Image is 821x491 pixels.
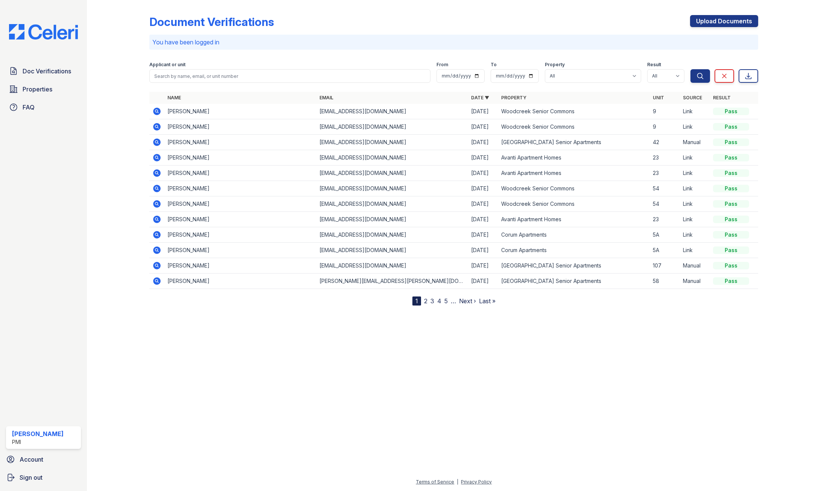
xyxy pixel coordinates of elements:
[316,258,468,274] td: [EMAIL_ADDRESS][DOMAIN_NAME]
[316,150,468,166] td: [EMAIL_ADDRESS][DOMAIN_NAME]
[20,473,43,482] span: Sign out
[164,227,316,243] td: [PERSON_NAME]
[479,297,496,305] a: Last »
[468,135,498,150] td: [DATE]
[545,62,565,68] label: Property
[680,150,710,166] td: Link
[12,438,64,446] div: PMI
[6,100,81,115] a: FAQ
[3,24,84,40] img: CE_Logo_Blue-a8612792a0a2168367f1c8372b55b34899dd931a85d93a1a3d3e32e68fde9ad4.png
[164,119,316,135] td: [PERSON_NAME]
[690,15,758,27] a: Upload Documents
[498,243,650,258] td: Corum Apartments
[316,274,468,289] td: [PERSON_NAME][EMAIL_ADDRESS][PERSON_NAME][DOMAIN_NAME]
[498,119,650,135] td: Woodcreek Senior Commons
[650,227,680,243] td: 5A
[713,246,749,254] div: Pass
[316,166,468,181] td: [EMAIL_ADDRESS][DOMAIN_NAME]
[650,212,680,227] td: 23
[23,103,35,112] span: FAQ
[650,119,680,135] td: 9
[444,297,448,305] a: 5
[149,15,274,29] div: Document Verifications
[316,119,468,135] td: [EMAIL_ADDRESS][DOMAIN_NAME]
[12,429,64,438] div: [PERSON_NAME]
[713,108,749,115] div: Pass
[316,212,468,227] td: [EMAIL_ADDRESS][DOMAIN_NAME]
[680,135,710,150] td: Manual
[713,185,749,192] div: Pass
[164,274,316,289] td: [PERSON_NAME]
[683,95,702,100] a: Source
[650,150,680,166] td: 23
[468,150,498,166] td: [DATE]
[167,95,181,100] a: Name
[680,212,710,227] td: Link
[713,216,749,223] div: Pass
[20,455,43,464] span: Account
[152,38,755,47] p: You have been logged in
[6,64,81,79] a: Doc Verifications
[468,258,498,274] td: [DATE]
[468,212,498,227] td: [DATE]
[164,135,316,150] td: [PERSON_NAME]
[164,243,316,258] td: [PERSON_NAME]
[650,243,680,258] td: 5A
[680,227,710,243] td: Link
[680,181,710,196] td: Link
[3,452,84,467] a: Account
[412,296,421,306] div: 1
[316,227,468,243] td: [EMAIL_ADDRESS][DOMAIN_NAME]
[436,62,448,68] label: From
[164,104,316,119] td: [PERSON_NAME]
[653,95,664,100] a: Unit
[468,104,498,119] td: [DATE]
[424,297,427,305] a: 2
[498,166,650,181] td: Avanti Apartment Homes
[713,200,749,208] div: Pass
[471,95,489,100] a: Date ▼
[23,85,52,94] span: Properties
[498,181,650,196] td: Woodcreek Senior Commons
[713,154,749,161] div: Pass
[713,277,749,285] div: Pass
[164,196,316,212] td: [PERSON_NAME]
[316,243,468,258] td: [EMAIL_ADDRESS][DOMAIN_NAME]
[713,123,749,131] div: Pass
[164,181,316,196] td: [PERSON_NAME]
[468,274,498,289] td: [DATE]
[680,166,710,181] td: Link
[149,62,185,68] label: Applicant or unit
[468,227,498,243] td: [DATE]
[650,104,680,119] td: 9
[468,243,498,258] td: [DATE]
[149,69,430,83] input: Search by name, email, or unit number
[650,166,680,181] td: 23
[713,231,749,239] div: Pass
[498,150,650,166] td: Avanti Apartment Homes
[316,181,468,196] td: [EMAIL_ADDRESS][DOMAIN_NAME]
[457,479,458,485] div: |
[498,258,650,274] td: [GEOGRAPHIC_DATA] Senior Apartments
[647,62,661,68] label: Result
[319,95,333,100] a: Email
[498,227,650,243] td: Corum Apartments
[713,262,749,269] div: Pass
[680,274,710,289] td: Manual
[316,135,468,150] td: [EMAIL_ADDRESS][DOMAIN_NAME]
[650,258,680,274] td: 107
[164,150,316,166] td: [PERSON_NAME]
[680,243,710,258] td: Link
[468,119,498,135] td: [DATE]
[164,166,316,181] td: [PERSON_NAME]
[3,470,84,485] a: Sign out
[451,296,456,306] span: …
[713,169,749,177] div: Pass
[164,212,316,227] td: [PERSON_NAME]
[498,212,650,227] td: Avanti Apartment Homes
[498,135,650,150] td: [GEOGRAPHIC_DATA] Senior Apartments
[680,196,710,212] td: Link
[498,274,650,289] td: [GEOGRAPHIC_DATA] Senior Apartments
[680,258,710,274] td: Manual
